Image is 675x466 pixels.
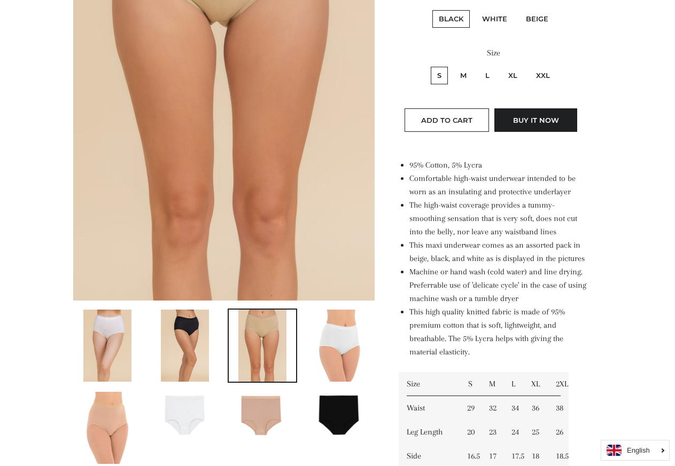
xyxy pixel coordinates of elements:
[459,372,481,396] td: S
[409,172,588,199] li: Comfortable high-waist underwear intended to be worn as an insulating and protective underlayer
[409,307,565,357] span: This high quality knitted fabric is made of 95% premium cotton that is soft, lightweight, and bre...
[399,46,588,60] label: Size
[161,310,209,382] img: Load image into Gallery viewer, Women&#39;s Maxi Style Underwear
[83,392,131,464] img: Load image into Gallery viewer, Women&#39;s Maxi Style Underwear
[481,396,503,420] td: 32
[459,396,481,420] td: 29
[548,396,569,420] td: 38
[519,10,555,28] label: Beige
[432,10,470,28] label: Black
[503,372,523,396] td: L
[409,200,577,236] span: The high-waist coverage provides a tummy-smoothing sensation that is very soft, does not cut into...
[494,108,577,132] button: Buy it now
[503,396,523,420] td: 34
[409,240,585,263] span: This maxi underwear comes as an assorted pack in beige, black, and white as is displayed in the p...
[476,10,514,28] label: White
[316,310,364,382] img: Load image into Gallery viewer, Women&#39;s Maxi Style Underwear
[399,420,459,444] td: Leg Length
[399,396,459,420] td: Waist
[306,392,374,437] img: Load image into Gallery viewer, Women&#39;s Maxi Style Underwear
[409,160,482,170] span: 95% Cotton, 5% Lycra
[523,396,548,420] td: 36
[548,372,569,396] td: 2XL
[481,372,503,396] td: M
[421,116,472,124] span: Add to Cart
[627,447,650,454] i: English
[481,420,503,444] td: 23
[83,310,131,382] img: Load image into Gallery viewer, Women&#39;s Maxi Style Underwear
[151,392,219,437] img: Load image into Gallery viewer, Women&#39;s Maxi Style Underwear
[238,310,286,382] img: Load image into Gallery viewer, Women&#39;s Maxi Style Underwear
[405,108,489,132] button: Add to Cart
[523,372,548,396] td: XL
[530,67,556,84] label: XXL
[607,445,664,456] a: English
[431,67,448,84] label: S
[548,420,569,444] td: 26
[503,420,523,444] td: 24
[479,67,496,84] label: L
[399,372,459,396] td: Size
[454,67,473,84] label: M
[502,67,524,84] label: XL
[459,420,481,444] td: 20
[409,267,586,303] span: Machine or hand wash (cold water) and line drying. Preferrable use of 'delicate cycle' in the cas...
[523,420,548,444] td: 25
[229,392,296,437] img: Load image into Gallery viewer, Women&#39;s Maxi Style Underwear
